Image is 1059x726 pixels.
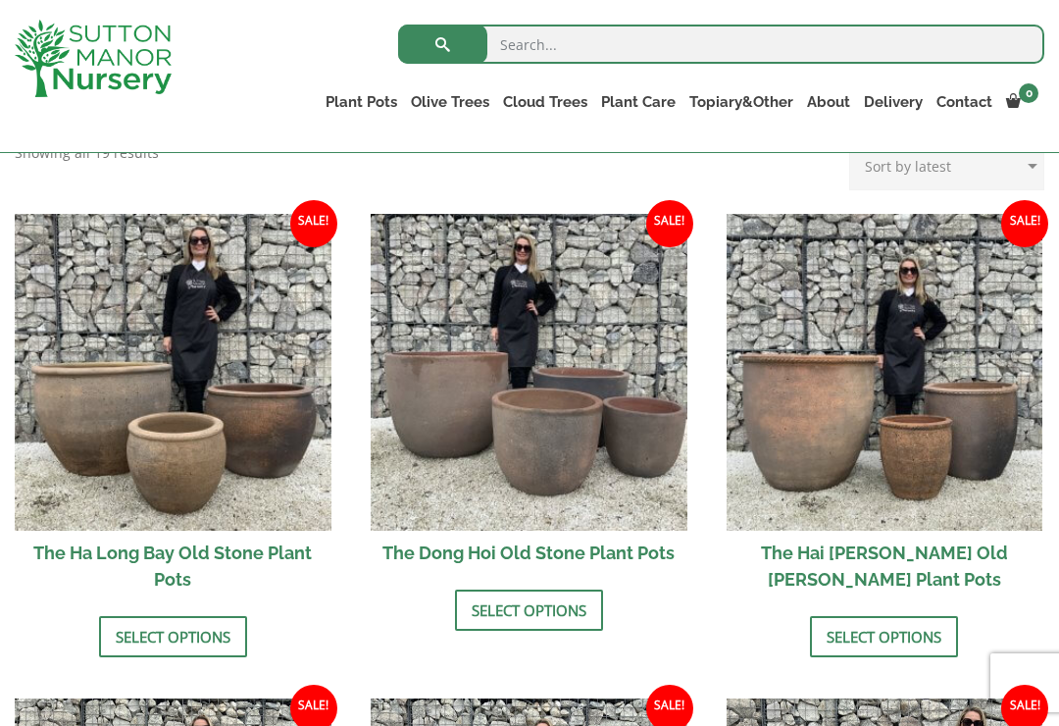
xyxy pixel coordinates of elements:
[682,88,800,116] a: Topiary&Other
[727,214,1043,531] img: The Hai Phong Old Stone Plant Pots
[1019,83,1038,103] span: 0
[727,531,1043,601] h2: The Hai [PERSON_NAME] Old [PERSON_NAME] Plant Pots
[999,88,1044,116] a: 0
[15,141,159,165] p: Showing all 19 results
[319,88,404,116] a: Plant Pots
[371,214,687,531] img: The Dong Hoi Old Stone Plant Pots
[15,531,331,601] h2: The Ha Long Bay Old Stone Plant Pots
[594,88,682,116] a: Plant Care
[800,88,857,116] a: About
[290,200,337,247] span: Sale!
[849,141,1044,190] select: Shop order
[857,88,930,116] a: Delivery
[496,88,594,116] a: Cloud Trees
[99,616,247,657] a: Select options for “The Ha Long Bay Old Stone Plant Pots”
[1001,200,1048,247] span: Sale!
[371,214,687,575] a: Sale! The Dong Hoi Old Stone Plant Pots
[15,214,331,601] a: Sale! The Ha Long Bay Old Stone Plant Pots
[646,200,693,247] span: Sale!
[371,531,687,575] h2: The Dong Hoi Old Stone Plant Pots
[930,88,999,116] a: Contact
[398,25,1044,64] input: Search...
[15,20,172,97] img: logo
[455,590,603,631] a: Select options for “The Dong Hoi Old Stone Plant Pots”
[15,214,331,531] img: The Ha Long Bay Old Stone Plant Pots
[404,88,496,116] a: Olive Trees
[810,616,958,657] a: Select options for “The Hai Phong Old Stone Plant Pots”
[727,214,1043,601] a: Sale! The Hai [PERSON_NAME] Old [PERSON_NAME] Plant Pots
